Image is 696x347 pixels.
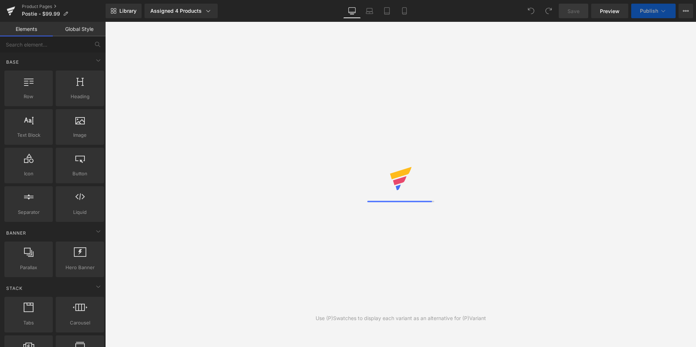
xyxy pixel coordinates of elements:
span: Icon [7,170,51,178]
a: Mobile [396,4,413,18]
span: Save [568,7,580,15]
span: Hero Banner [58,264,102,271]
span: Text Block [7,131,51,139]
a: Desktop [343,4,361,18]
div: Assigned 4 Products [150,7,212,15]
span: Base [5,59,20,65]
button: More [679,4,693,18]
a: Product Pages [22,4,106,9]
span: Preview [600,7,620,15]
button: Redo [541,4,556,18]
a: Laptop [361,4,378,18]
button: Publish [631,4,676,18]
div: Use (P)Swatches to display each variant as an alternative for (P)Variant [316,314,486,322]
span: Row [7,93,51,100]
span: Postie - $99.99 [22,11,60,17]
span: Stack [5,285,23,292]
a: New Library [106,4,142,18]
span: Carousel [58,319,102,327]
a: Preview [591,4,628,18]
a: Tablet [378,4,396,18]
span: Library [119,8,137,14]
span: Parallax [7,264,51,271]
span: Banner [5,230,27,236]
span: Tabs [7,319,51,327]
button: Undo [524,4,538,18]
span: Heading [58,93,102,100]
span: Publish [640,8,658,14]
a: Global Style [53,22,106,36]
span: Button [58,170,102,178]
span: Image [58,131,102,139]
span: Liquid [58,208,102,216]
span: Separator [7,208,51,216]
